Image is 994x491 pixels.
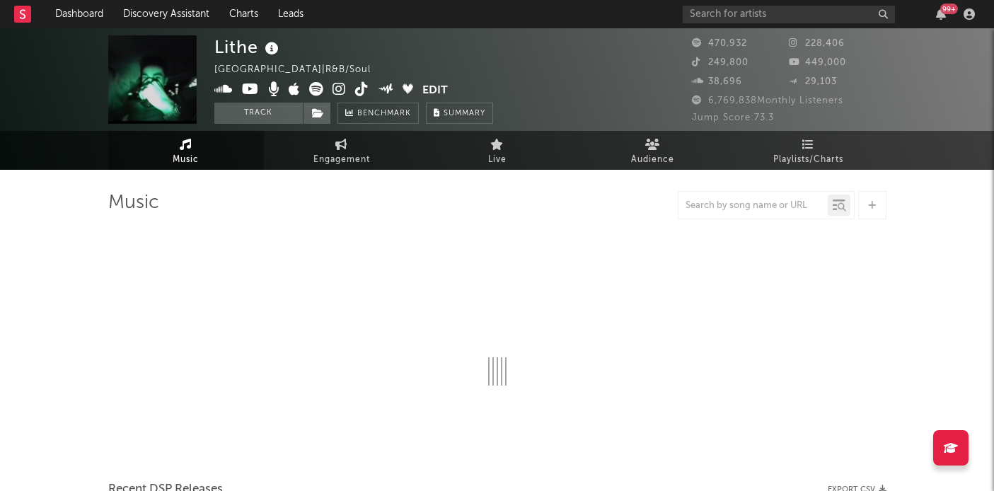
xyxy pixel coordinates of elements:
[940,4,958,14] div: 99 +
[731,131,886,170] a: Playlists/Charts
[173,151,199,168] span: Music
[631,151,674,168] span: Audience
[773,151,843,168] span: Playlists/Charts
[422,82,448,100] button: Edit
[683,6,895,23] input: Search for artists
[692,96,843,105] span: 6,769,838 Monthly Listeners
[936,8,946,20] button: 99+
[789,39,845,48] span: 228,406
[488,151,507,168] span: Live
[420,131,575,170] a: Live
[426,103,493,124] button: Summary
[357,105,411,122] span: Benchmark
[214,103,303,124] button: Track
[692,39,747,48] span: 470,932
[678,200,828,212] input: Search by song name or URL
[692,77,742,86] span: 38,696
[789,58,846,67] span: 449,000
[214,62,387,79] div: [GEOGRAPHIC_DATA] | R&B/Soul
[692,113,774,122] span: Jump Score: 73.3
[264,131,420,170] a: Engagement
[692,58,749,67] span: 249,800
[444,110,485,117] span: Summary
[575,131,731,170] a: Audience
[108,131,264,170] a: Music
[337,103,419,124] a: Benchmark
[214,35,282,59] div: Lithe
[789,77,837,86] span: 29,103
[313,151,370,168] span: Engagement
